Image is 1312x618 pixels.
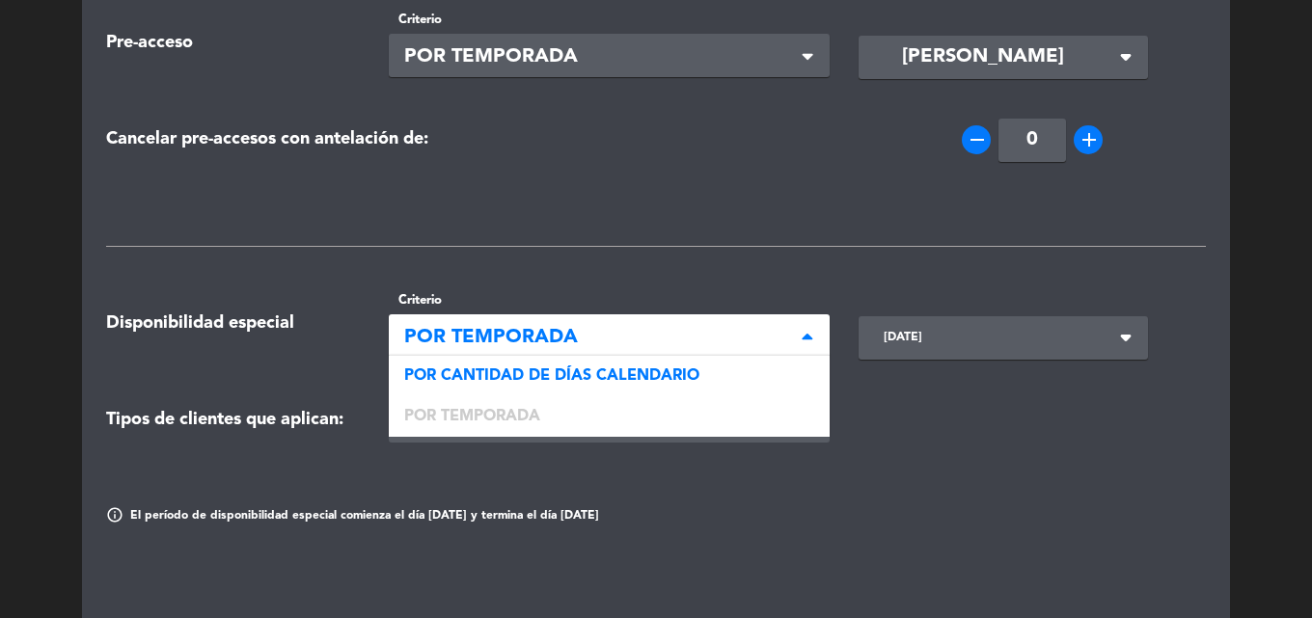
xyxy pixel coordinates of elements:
[962,125,991,154] button: remove
[1074,125,1103,154] button: add
[92,125,844,153] div: Cancelar pre-accesos con antelación de:
[1108,320,1143,355] i: arrow_drop_down
[404,368,699,384] span: POR CANTIDAD DE DÍAS CALENDARIO
[1078,128,1101,151] i: add
[92,309,374,337] div: Disponibilidad especial
[92,29,374,57] div: Pre-acceso
[966,128,989,151] i: remove
[404,41,800,73] span: POR TEMPORADA
[404,409,540,424] span: POR TEMPORADA
[389,290,831,310] label: Criterio
[1108,40,1143,74] i: arrow_drop_down
[106,506,123,524] span: info
[130,507,599,526] span: El período de disponibilidad especial comienza el día [DATE] y termina el día [DATE]
[389,10,831,30] label: Criterio
[902,41,1064,73] span: [PERSON_NAME]
[92,406,374,434] div: Tipos de clientes que aplican:
[404,322,800,354] span: POR TEMPORADA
